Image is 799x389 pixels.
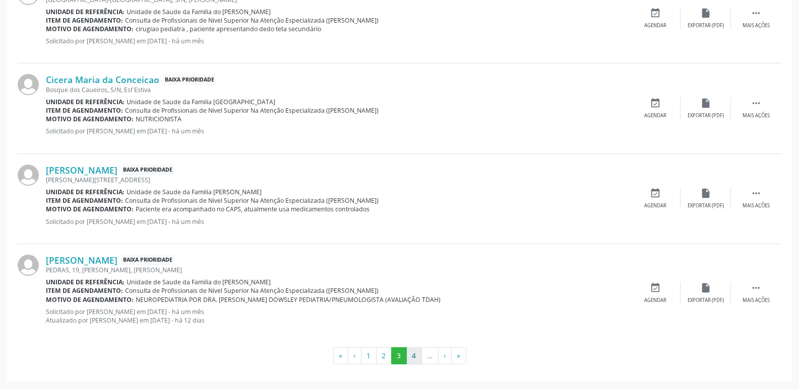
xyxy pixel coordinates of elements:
[18,74,39,95] img: img
[46,266,630,274] div: PEDRAS, 19, [PERSON_NAME], [PERSON_NAME]
[751,8,762,19] i: 
[46,307,630,325] p: Solicitado por [PERSON_NAME] em [DATE] - há um mês Atualizado por [PERSON_NAME] em [DATE] - há 12...
[700,282,711,293] i: insert_drive_file
[46,286,123,295] b: Item de agendamento:
[700,8,711,19] i: insert_drive_file
[46,106,123,115] b: Item de agendamento:
[46,37,630,45] p: Solicitado por [PERSON_NAME] em [DATE] - há um mês
[46,115,134,123] b: Motivo de agendamento:
[650,98,661,109] i: event_available
[333,347,348,364] button: Go to first page
[46,217,630,226] p: Solicitado por [PERSON_NAME] em [DATE] - há um mês
[46,295,134,304] b: Motivo de agendamento:
[644,202,666,209] div: Agendar
[18,347,781,364] ul: Pagination
[46,176,630,184] div: [PERSON_NAME][STREET_ADDRESS]
[743,202,770,209] div: Mais ações
[348,347,361,364] button: Go to previous page
[136,115,181,123] span: NUTRICIONISTA
[18,255,39,276] img: img
[46,98,125,106] b: Unidade de referência:
[121,165,174,175] span: Baixa Prioridade
[650,282,661,293] i: event_available
[18,165,39,186] img: img
[127,278,271,286] span: Unidade de Saude da Familia do [PERSON_NAME]
[650,188,661,199] i: event_available
[451,347,466,364] button: Go to last page
[127,188,262,196] span: Unidade de Saude da Familia [PERSON_NAME]
[46,25,134,33] b: Motivo de agendamento:
[136,295,441,304] span: NEUROPEDIATRIA POR DRA. [PERSON_NAME] DOWSLEY PEDIATRIA/PNEUMOLOGISTA (AVALIAÇÃO TDAH)
[391,347,407,364] button: Go to page 3
[688,22,724,29] div: Exportar (PDF)
[688,202,724,209] div: Exportar (PDF)
[125,196,379,205] span: Consulta de Profissionais de Nivel Superior Na Atenção Especializada ([PERSON_NAME])
[46,205,134,213] b: Motivo de agendamento:
[125,286,379,295] span: Consulta de Profissionais de Nivel Superior Na Atenção Especializada ([PERSON_NAME])
[46,278,125,286] b: Unidade de referência:
[127,8,271,16] span: Unidade de Saude da Familia do [PERSON_NAME]
[376,347,392,364] button: Go to page 2
[700,188,711,199] i: insert_drive_file
[688,297,724,304] div: Exportar (PDF)
[125,16,379,25] span: Consulta de Profissionais de Nivel Superior Na Atenção Especializada ([PERSON_NAME])
[751,282,762,293] i: 
[136,205,370,213] span: Paciente era acompanhado no CAPS, atualmente usa medicamentos controlados
[751,98,762,109] i: 
[644,112,666,119] div: Agendar
[743,22,770,29] div: Mais ações
[700,98,711,109] i: insert_drive_file
[127,98,275,106] span: Unidade de Saude da Familia [GEOGRAPHIC_DATA]
[46,74,159,85] a: Cicera Maria da Conceicao
[650,8,661,19] i: event_available
[46,188,125,196] b: Unidade de referência:
[406,347,422,364] button: Go to page 4
[361,347,377,364] button: Go to page 1
[743,112,770,119] div: Mais ações
[136,25,321,33] span: cirugiao pediatra , paciente apresentando dedo teta secundário
[644,22,666,29] div: Agendar
[163,74,216,85] span: Baixa Prioridade
[688,112,724,119] div: Exportar (PDF)
[46,16,123,25] b: Item de agendamento:
[125,106,379,115] span: Consulta de Profissionais de Nivel Superior Na Atenção Especializada ([PERSON_NAME])
[751,188,762,199] i: 
[438,347,452,364] button: Go to next page
[644,297,666,304] div: Agendar
[46,8,125,16] b: Unidade de referência:
[121,255,174,266] span: Baixa Prioridade
[46,255,117,266] a: [PERSON_NAME]
[46,86,630,94] div: Bosque dos Caueiros, S/N, Esf Estiva
[46,165,117,176] a: [PERSON_NAME]
[46,196,123,205] b: Item de agendamento:
[46,127,630,135] p: Solicitado por [PERSON_NAME] em [DATE] - há um mês
[743,297,770,304] div: Mais ações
